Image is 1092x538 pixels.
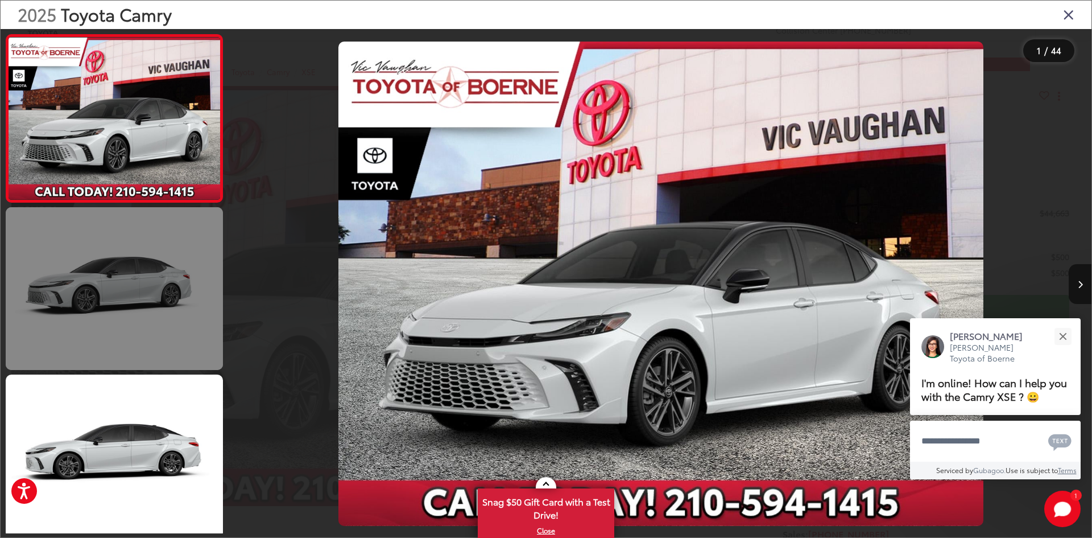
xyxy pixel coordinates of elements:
[230,42,1091,526] div: 2025 Toyota Camry XSE 0
[1043,47,1049,55] span: /
[1063,7,1074,22] i: Close gallery
[973,465,1006,475] a: Gubagoo.
[950,342,1034,364] p: [PERSON_NAME] Toyota of Boerne
[338,42,983,526] img: 2025 Toyota Camry XSE
[18,2,56,26] span: 2025
[1048,433,1072,451] svg: Text
[1050,324,1075,348] button: Close
[936,465,973,475] span: Serviced by
[910,421,1081,462] textarea: Type your message
[61,2,172,26] span: Toyota Camry
[1074,492,1077,498] span: 1
[479,490,613,524] span: Snag $50 Gift Card with a Test Drive!
[950,330,1034,342] p: [PERSON_NAME]
[1044,491,1081,527] button: Toggle Chat Window
[1069,264,1091,304] button: Next image
[1051,44,1061,56] span: 44
[921,375,1067,404] span: I'm online! How can I help you with the Camry XSE ? 😀
[6,38,222,199] img: 2025 Toyota Camry XSE
[1006,465,1058,475] span: Use is subject to
[1058,465,1077,475] a: Terms
[1045,428,1075,454] button: Chat with SMS
[910,318,1081,479] div: Close[PERSON_NAME][PERSON_NAME] Toyota of BoerneI'm online! How can I help you with the Camry XSE...
[1044,491,1081,527] svg: Start Chat
[1037,44,1041,56] span: 1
